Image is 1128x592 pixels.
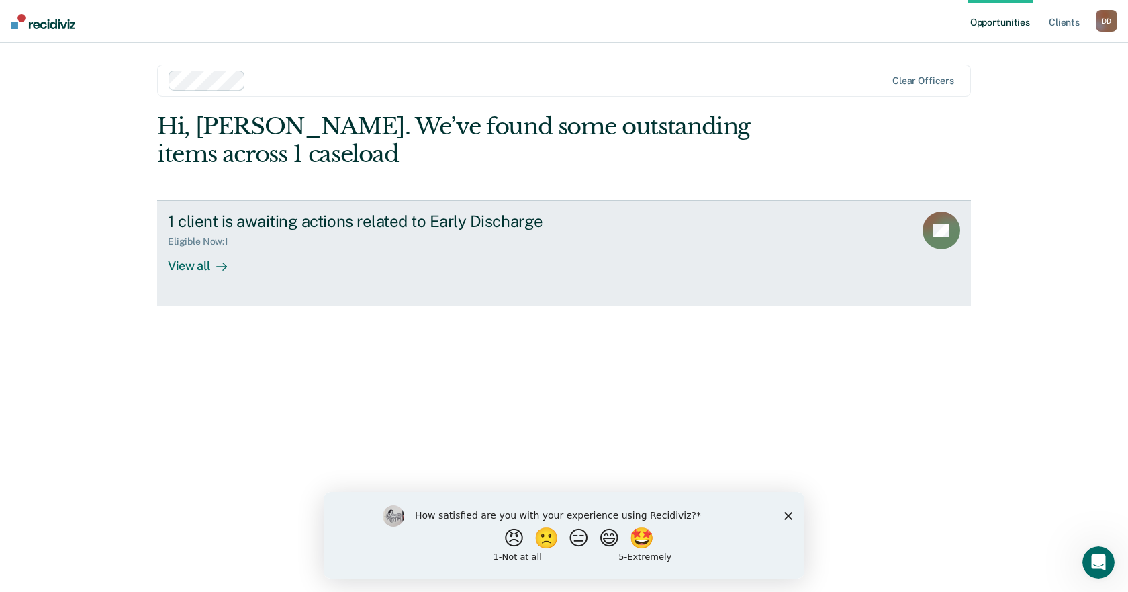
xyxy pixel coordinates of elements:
button: DD [1096,10,1117,32]
iframe: Survey by Kim from Recidiviz [324,492,804,579]
div: View all [168,247,243,273]
a: 1 client is awaiting actions related to Early DischargeEligible Now:1View all [157,200,971,306]
iframe: Intercom live chat [1082,546,1115,579]
div: Clear officers [892,75,954,87]
div: 1 client is awaiting actions related to Early Discharge [168,212,639,231]
div: Eligible Now : 1 [168,236,239,247]
div: D D [1096,10,1117,32]
div: Hi, [PERSON_NAME]. We’ve found some outstanding items across 1 caseload [157,113,808,168]
img: Recidiviz [11,14,75,29]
